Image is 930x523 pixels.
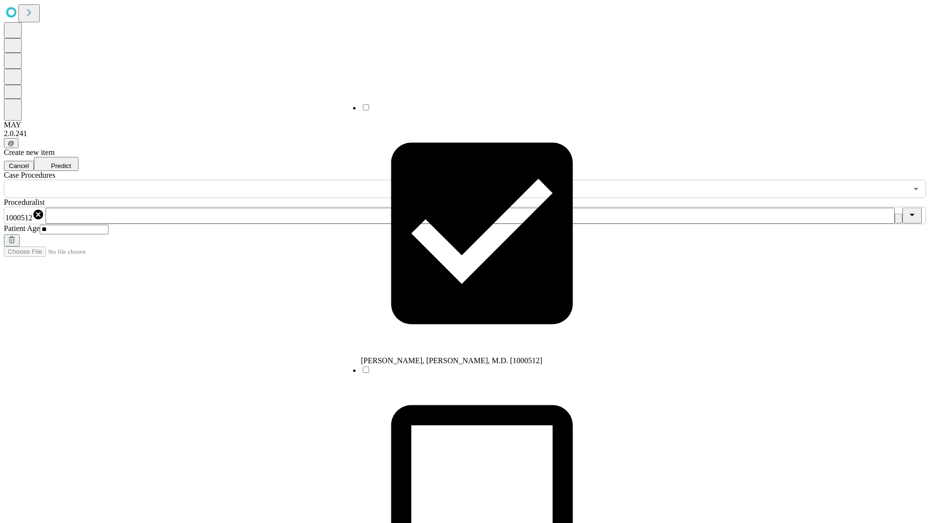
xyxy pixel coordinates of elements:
[8,139,15,147] span: @
[895,214,902,224] button: Clear
[4,224,40,232] span: Patient Age
[361,356,542,365] span: [PERSON_NAME], [PERSON_NAME], M.D. [1000512]
[5,214,32,222] span: 1000512
[34,157,78,171] button: Predict
[902,208,922,224] button: Close
[4,171,55,179] span: Scheduled Procedure
[9,162,29,169] span: Cancel
[4,198,45,206] span: Proceduralist
[4,129,926,138] div: 2.0.241
[51,162,71,169] span: Predict
[4,121,926,129] div: MAY
[4,138,18,148] button: @
[4,148,55,156] span: Create new item
[5,209,44,222] div: 1000512
[909,182,923,196] button: Open
[4,161,34,171] button: Cancel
